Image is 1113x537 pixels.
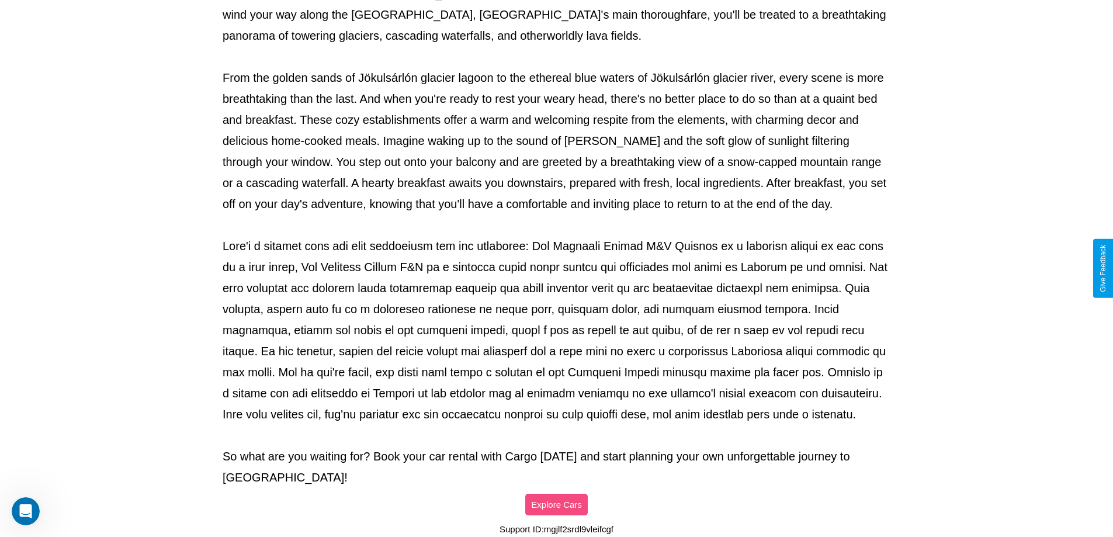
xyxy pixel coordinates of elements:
[1099,245,1107,292] div: Give Feedback
[525,494,588,515] button: Explore Cars
[12,497,40,525] iframe: Intercom live chat
[500,521,613,537] p: Support ID: mgjlf2srdl9vleifcgf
